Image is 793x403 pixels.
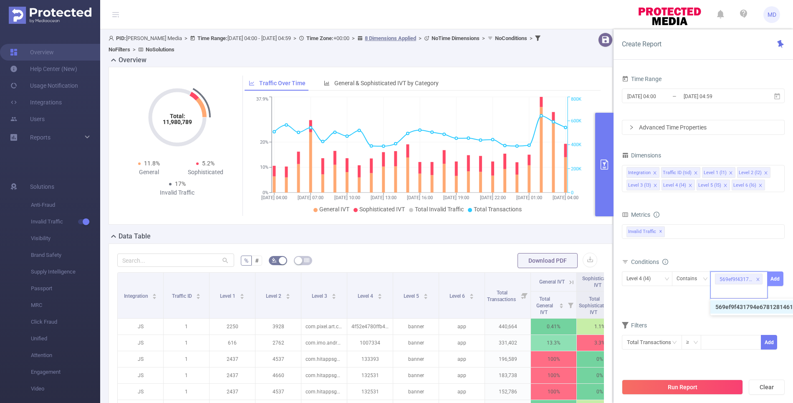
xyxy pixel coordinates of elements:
p: 4537 [255,351,301,367]
p: 3928 [255,319,301,335]
li: Level 3 (l3) [626,180,660,190]
b: No Filters [109,46,130,53]
p: 2437 [210,384,255,400]
p: 3.3% [577,335,622,351]
span: 11.8% [144,160,160,167]
tspan: [DATE] 01:00 [516,195,542,200]
div: Level 1 (l1) [704,167,727,178]
img: Protected Media [9,7,91,24]
span: Level 3 [312,293,328,299]
i: icon: close [653,171,657,176]
p: 0% [577,351,622,367]
div: Sort [377,292,382,297]
span: Supply Intelligence [31,264,100,280]
i: icon: close [653,183,657,188]
span: Sophisticated IVT [582,276,613,288]
p: 331,402 [485,335,530,351]
p: 2250 [210,319,255,335]
span: 17% [175,180,186,187]
div: Integration [628,167,651,178]
i: icon: bg-colors [272,258,277,263]
div: Sort [196,292,201,297]
span: 5.2% [202,160,215,167]
i: icon: caret-down [469,296,474,298]
span: > [416,35,424,41]
p: JS [118,368,163,383]
u: 8 Dimensions Applied [365,35,416,41]
span: Engagement [31,364,100,380]
button: Add [767,271,783,286]
span: Visibility [31,230,100,247]
span: Time Range [622,76,662,82]
p: com.hitappsgames.connectwords [301,384,347,400]
p: 100% [531,384,576,400]
p: com.hitappsgames.connectwords [301,351,347,367]
span: MRC [31,297,100,314]
button: Run Report [622,380,743,395]
div: Sort [559,302,564,307]
p: com.hitappsgames.connectwords [301,368,347,383]
p: 1 [164,384,209,400]
div: General [121,168,177,177]
span: Conditions [631,259,668,265]
i: icon: down [693,340,698,346]
b: Time Zone: [306,35,333,41]
li: 569ef9f431794e6781281461bf5a978c [715,274,762,284]
a: Integrations [10,94,62,111]
span: Solutions [30,178,54,195]
div: Sort [469,292,474,297]
i: icon: right [629,125,634,130]
tspan: 0% [263,190,268,195]
h2: Data Table [119,231,151,241]
li: Integration [626,167,659,178]
b: No Conditions [495,35,527,41]
tspan: [DATE] 22:00 [480,195,505,200]
b: PID: [116,35,126,41]
span: Level 4 [358,293,374,299]
span: Total Sophisticated IVT [579,296,609,315]
b: No Time Dimensions [432,35,480,41]
i: icon: caret-down [152,296,157,298]
i: icon: caret-up [240,292,244,295]
span: Level 6 [450,293,466,299]
span: Level 1 [220,293,237,299]
i: Filter menu [519,273,530,318]
div: Traffic ID (tid) [663,167,692,178]
span: General IVT [539,279,565,285]
p: JS [118,319,163,335]
p: app [439,368,485,383]
li: Level 6 (l6) [732,180,765,190]
p: 1 [164,351,209,367]
span: Total General IVT [536,296,553,315]
i: icon: close [688,183,692,188]
span: Invalid Traffic [626,226,665,237]
span: Dimensions [622,152,661,159]
i: icon: caret-down [285,296,290,298]
p: 0% [577,368,622,383]
div: ≥ [686,335,695,349]
p: 0% [577,384,622,400]
span: # [255,257,259,264]
span: > [527,35,535,41]
span: Attention [31,347,100,364]
p: 196,589 [485,351,530,367]
div: Sort [240,292,245,297]
i: icon: close [756,277,760,282]
tspan: [DATE] 04:00 [261,195,287,200]
span: Reports [30,134,51,141]
p: 13.3% [531,335,576,351]
i: icon: caret-up [331,292,336,295]
span: Sophisticated IVT [359,206,405,213]
i: icon: caret-up [196,292,201,295]
li: Level 4 (l4) [662,180,695,190]
div: Sort [423,292,428,297]
p: 2762 [255,335,301,351]
p: 4f52e4780ffb42ce91ba64345e6cbea5 [347,319,393,335]
tspan: 20% [260,139,268,145]
i: icon: line-chart [249,80,255,86]
input: End date [683,91,750,102]
div: Level 3 (l3) [628,180,651,191]
span: [PERSON_NAME] Media [DATE] 04:00 - [DATE] 04:59 +00:00 [109,35,543,53]
i: icon: caret-down [196,296,201,298]
i: icon: info-circle [662,259,668,265]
